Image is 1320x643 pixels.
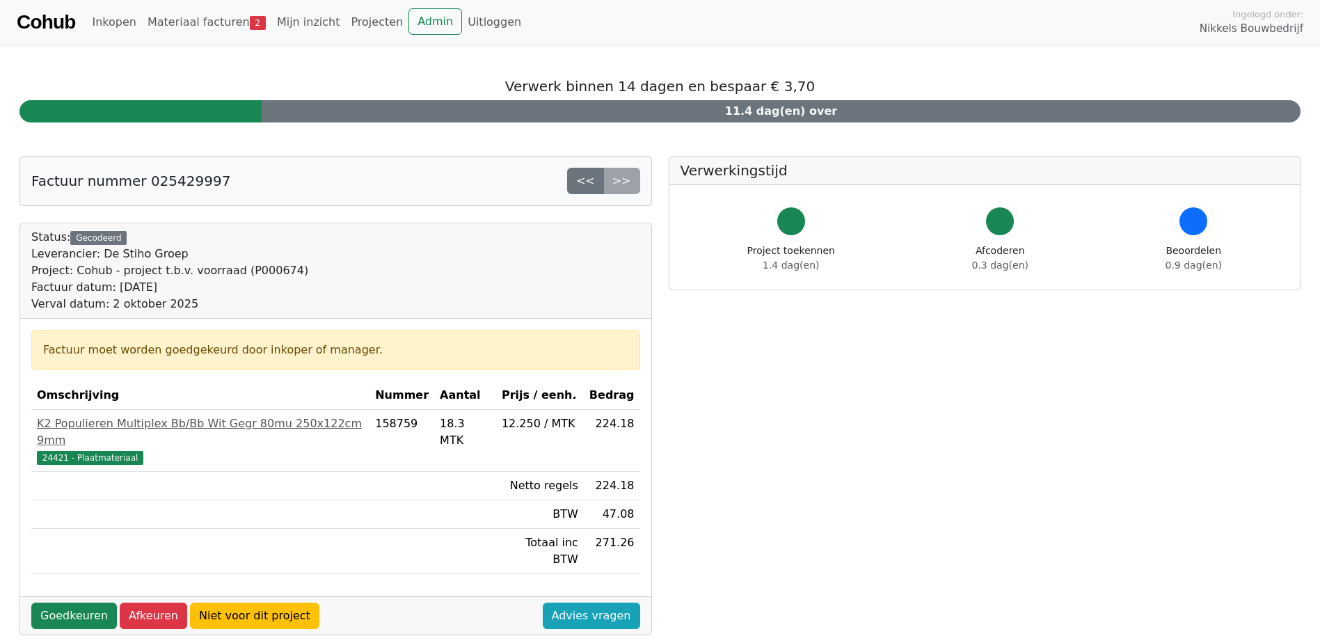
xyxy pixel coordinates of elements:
div: Verval datum: 2 oktober 2025 [31,296,308,312]
div: 11.4 dag(en) over [262,100,1301,122]
td: Totaal inc BTW [496,529,584,574]
div: Afcoderen [972,244,1028,273]
a: K2 Populieren Multiplex Bb/Bb Wit Gegr 80mu 250x122cm 9mm24421 - Plaatmateriaal [37,415,364,466]
div: 18.3 MTK [440,415,491,449]
a: Goedkeuren [31,603,117,629]
a: Niet voor dit project [190,603,319,629]
h5: Factuur nummer 025429997 [31,173,230,189]
td: 224.18 [584,410,640,472]
span: Ingelogd onder: [1232,8,1303,21]
h5: Verwerkingstijd [681,162,1289,179]
span: 2 [250,16,266,30]
a: << [567,168,604,194]
a: Afkeuren [120,603,187,629]
div: Beoordelen [1166,244,1222,273]
span: 0.3 dag(en) [972,260,1028,271]
span: Nikkels Bouwbedrijf [1200,21,1303,37]
th: Aantal [434,381,496,410]
td: Netto regels [496,472,584,500]
div: Factuur datum: [DATE] [31,279,308,296]
div: Gecodeerd [70,231,127,245]
div: Leverancier: De Stiho Groep [31,246,308,262]
div: Project toekennen [747,244,835,273]
div: Project: Cohub - project t.b.v. voorraad (P000674) [31,262,308,279]
td: 224.18 [584,472,640,500]
h5: Verwerk binnen 14 dagen en bespaar € 3,70 [19,78,1301,95]
div: K2 Populieren Multiplex Bb/Bb Wit Gegr 80mu 250x122cm 9mm [37,415,364,449]
th: Bedrag [584,381,640,410]
a: Inkopen [86,8,141,36]
a: Mijn inzicht [271,8,346,36]
a: Admin [408,8,462,35]
span: 24421 - Plaatmateriaal [37,451,143,465]
th: Prijs / eenh. [496,381,584,410]
td: 271.26 [584,529,640,574]
div: Factuur moet worden goedgekeurd door inkoper of manager. [43,342,628,358]
a: Uitloggen [462,8,527,36]
a: Projecten [345,8,408,36]
span: 0.9 dag(en) [1166,260,1222,271]
a: Materiaal facturen2 [142,8,271,36]
th: Nummer [369,381,434,410]
span: 1.4 dag(en) [763,260,819,271]
td: BTW [496,500,584,529]
a: Advies vragen [543,603,640,629]
div: 12.250 / MTK [502,415,578,432]
td: 47.08 [584,500,640,529]
a: Cohub [17,6,75,39]
td: 158759 [369,410,434,472]
th: Omschrijving [31,381,369,410]
div: Status: [31,229,308,312]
